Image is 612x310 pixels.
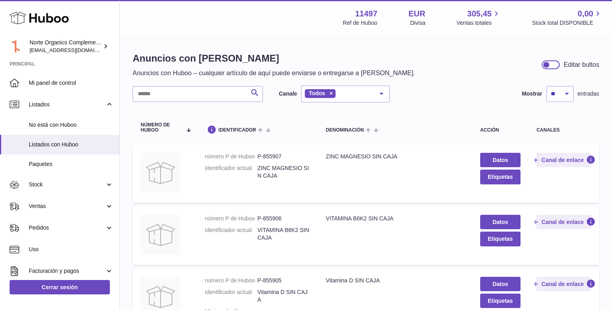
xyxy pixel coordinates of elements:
[205,277,257,284] dt: número P de Huboo
[29,160,113,168] span: Paquetes
[205,226,257,242] dt: Identificador actual
[480,294,521,308] button: Etiquetas
[10,280,110,294] a: Cerrar sesión
[480,153,521,167] a: Datos
[205,153,257,160] dt: número P de Huboo
[480,128,521,133] div: acción
[133,52,415,65] h1: Anuncios con [PERSON_NAME]
[29,202,105,210] span: Ventas
[257,288,310,304] dd: Vitamina D SIN CAJA
[480,170,521,184] button: Etiquetas
[141,122,182,133] span: número de Huboo
[522,90,542,98] label: Mostrar
[532,19,602,27] span: Stock total DISPONIBLE
[29,101,105,108] span: Listados
[29,79,113,87] span: Mi panel de control
[409,8,425,19] strong: EUR
[564,60,599,69] div: Editar bultos
[536,277,591,291] button: Canal de enlace
[205,164,257,180] dt: Identificador actual
[536,128,591,133] div: canales
[29,224,105,232] span: Pedidos
[542,280,584,288] span: Canal de enlace
[141,153,181,193] img: ZINC MAGNESIO SIN CAJA
[257,226,310,242] dd: VITAMINA B6K2 SIN CAJA
[410,19,425,27] div: Divisa
[326,128,364,133] span: denominación
[326,277,464,284] div: Vitamina D SIN CAJA
[578,90,599,98] span: entradas
[467,8,492,19] span: 305,45
[536,153,591,167] button: Canal de enlace
[257,277,310,284] dd: P-855905
[141,215,181,255] img: VITAMINA B6K2 SIN CAJA
[29,267,105,275] span: Facturación y pagos
[457,19,501,27] span: Ventas totales
[30,39,101,54] div: Norte Organics Complementos Alimenticios S.L.
[480,215,521,229] a: Datos
[536,215,591,229] button: Canal de enlace
[29,181,105,188] span: Stock
[279,90,297,98] label: Canale
[309,90,325,96] span: Todos
[30,47,117,53] span: [EMAIL_ADDRESS][DOMAIN_NAME]
[257,164,310,180] dd: ZINC MAGNESIO SIN CAJA
[219,128,256,133] span: identificador
[29,141,113,148] span: Listados con Huboo
[257,215,310,222] dd: P-855906
[257,153,310,160] dd: P-855907
[29,246,113,253] span: Uso
[578,8,593,19] span: 0,00
[480,232,521,246] button: Etiquetas
[532,8,602,27] a: 0,00 Stock total DISPONIBLE
[29,121,113,129] span: No está con Huboo
[326,153,464,160] div: ZINC MAGNESIO SIN CAJA
[480,277,521,291] a: Datos
[542,156,584,164] span: Canal de enlace
[205,215,257,222] dt: número P de Huboo
[355,8,378,19] strong: 11497
[343,19,377,27] div: Ref de Huboo
[10,40,22,52] img: norteorganics@gmail.com
[205,288,257,304] dt: Identificador actual
[542,218,584,226] span: Canal de enlace
[457,8,501,27] a: 305,45 Ventas totales
[326,215,464,222] div: VITAMINA B6K2 SIN CAJA
[133,69,415,78] p: Anuncios con Huboo – cualquier artículo de aquí puede enviarse o entregarse a [PERSON_NAME].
